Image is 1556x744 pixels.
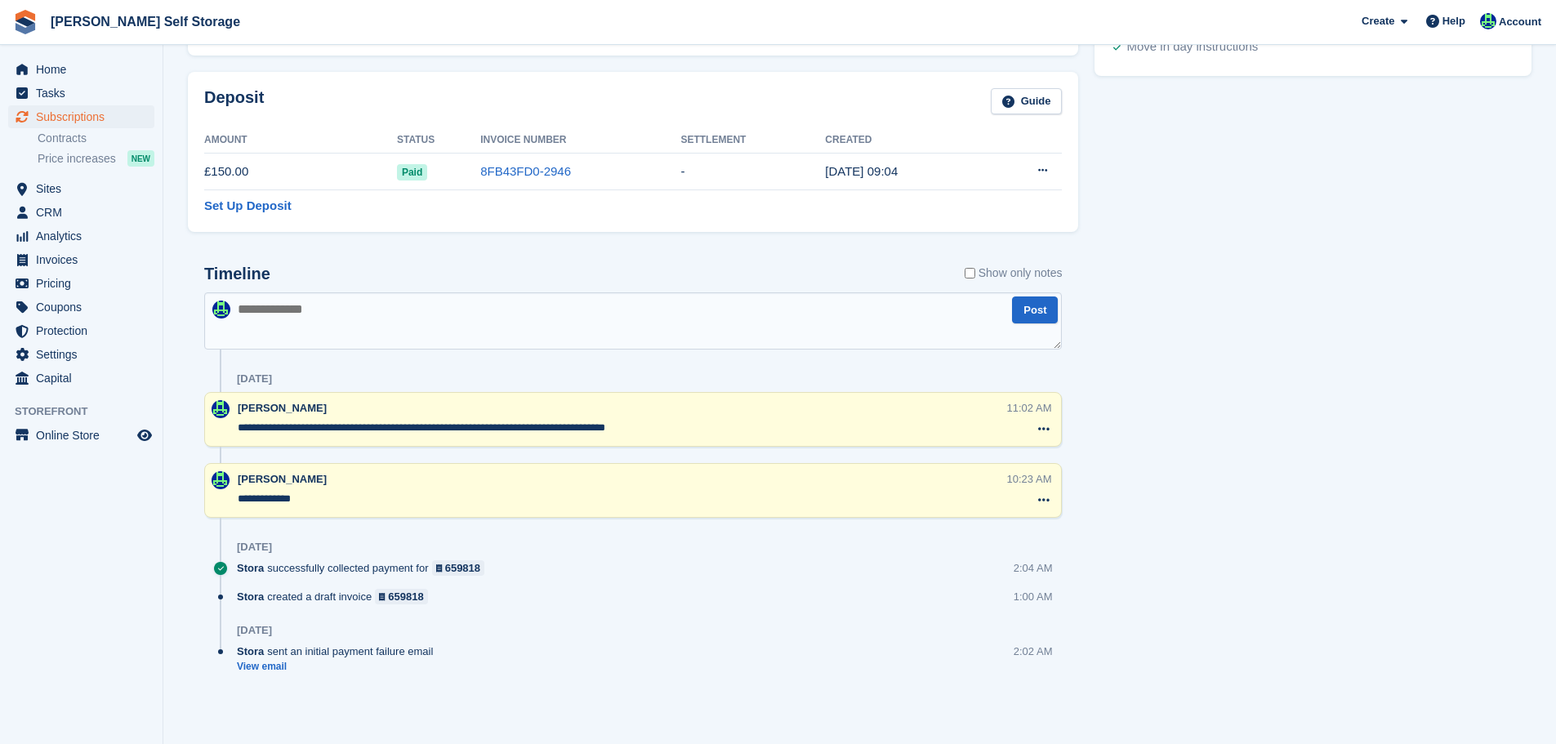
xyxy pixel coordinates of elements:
span: Price increases [38,151,116,167]
span: Create [1362,13,1394,29]
div: 10:23 AM [1007,471,1052,487]
a: 659818 [375,589,428,604]
th: Invoice Number [480,127,680,154]
th: Settlement [680,127,825,154]
span: Subscriptions [36,105,134,128]
a: menu [8,177,154,200]
a: menu [8,58,154,81]
a: menu [8,248,154,271]
a: menu [8,225,154,247]
span: Stora [237,560,264,576]
span: Analytics [36,225,134,247]
span: Settings [36,343,134,366]
span: Pricing [36,272,134,295]
a: menu [8,367,154,390]
span: CRM [36,201,134,224]
a: [PERSON_NAME] Self Storage [44,8,247,35]
a: View email [237,660,441,674]
span: Online Store [36,424,134,447]
a: menu [8,424,154,447]
div: [DATE] [237,624,272,637]
th: Created [825,127,986,154]
a: menu [8,319,154,342]
span: Tasks [36,82,134,105]
button: Post [1012,296,1058,323]
span: Paid [397,164,427,180]
span: Sites [36,177,134,200]
img: stora-icon-8386f47178a22dfd0bd8f6a31ec36ba5ce8667c1dd55bd0f319d3a0aa187defe.svg [13,10,38,34]
a: menu [8,343,154,366]
a: menu [8,105,154,128]
h2: Timeline [204,265,270,283]
span: Stora [237,589,264,604]
td: - [680,154,825,190]
div: 659818 [388,589,423,604]
div: 659818 [445,560,480,576]
span: Invoices [36,248,134,271]
a: menu [8,296,154,319]
span: [PERSON_NAME] [238,473,327,485]
div: sent an initial payment failure email [237,644,441,659]
div: NEW [127,150,154,167]
h2: Deposit [204,88,264,115]
span: [PERSON_NAME] [238,402,327,414]
div: [DATE] [237,372,272,385]
div: Move in day instructions [1126,38,1258,57]
a: Price increases NEW [38,149,154,167]
span: Stora [237,644,264,659]
div: 11:02 AM [1007,400,1052,416]
div: [DATE] [237,541,272,554]
a: 659818 [432,560,485,576]
span: Protection [36,319,134,342]
a: menu [8,272,154,295]
img: Jenna Pearcy [212,471,230,489]
a: Contracts [38,131,154,146]
input: Show only notes [965,265,975,282]
span: Account [1499,14,1541,30]
a: menu [8,82,154,105]
div: created a draft invoice [237,589,436,604]
img: Jenna Pearcy [212,301,230,319]
img: Jenna Pearcy [212,400,230,418]
div: 1:00 AM [1014,589,1053,604]
a: Preview store [135,425,154,445]
th: Status [397,127,480,154]
span: Storefront [15,403,163,420]
a: Set Up Deposit [204,197,292,216]
a: 8FB43FD0-2946 [480,164,571,178]
a: menu [8,201,154,224]
div: 2:02 AM [1014,644,1053,659]
img: Jenna Pearcy [1480,13,1496,29]
div: 2:04 AM [1014,560,1053,576]
th: Amount [204,127,397,154]
td: £150.00 [204,154,397,190]
div: successfully collected payment for [237,560,493,576]
span: Capital [36,367,134,390]
span: Home [36,58,134,81]
label: Show only notes [965,265,1063,282]
span: Help [1442,13,1465,29]
a: Guide [991,88,1063,115]
time: 2024-07-27 08:04:24 UTC [825,164,898,178]
span: Coupons [36,296,134,319]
